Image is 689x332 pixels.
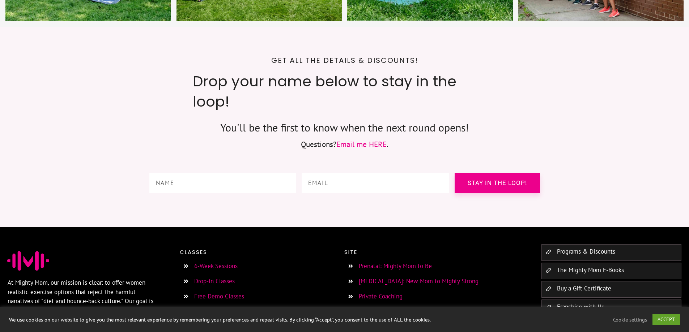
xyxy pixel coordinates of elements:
[302,173,449,193] input: Email
[460,180,535,186] span: Stay in the loop!
[149,173,297,193] input: Name
[193,71,497,118] h2: Drop your name below to stay in the loop!
[9,316,479,323] div: We use cookies on our website to give you the most relevant experience by remembering your prefer...
[652,314,680,325] a: ACCEPT
[613,316,647,323] a: Cookie settings
[557,303,604,311] a: Franchise with Us
[180,247,338,257] p: Classes
[359,292,403,300] a: Private Coaching
[344,247,527,257] p: Site
[194,262,238,270] a: 6-Week Sessions
[557,247,615,255] a: Programs & Discounts
[557,266,624,274] a: The Mighty Mom E-Books
[359,262,432,270] a: Prenatal: Mighty Mom to Be
[193,118,497,137] p: You'll be the first to know when the next round opens!
[194,292,244,300] a: Free Demo Classes
[7,251,49,271] img: Favicon Jessica Sennet Mighty Mom Prenatal Postpartum Mom & Baby Fitness Programs Toronto Ontario...
[455,173,540,193] a: Stay in the loop!
[150,138,540,151] p: ? .
[359,277,479,285] a: [MEDICAL_DATA]: New Mom to Mighty Strong
[557,284,611,292] a: Buy a Gift Certificate
[194,277,235,285] a: Drop-in Classes
[150,54,540,67] p: Get all the details & discounts!
[336,139,387,149] a: Email me HERE
[8,278,154,324] p: At Mighty Mom, our mission is clear: to offer women realistic exercise options that reject the ha...
[301,139,333,149] span: Questions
